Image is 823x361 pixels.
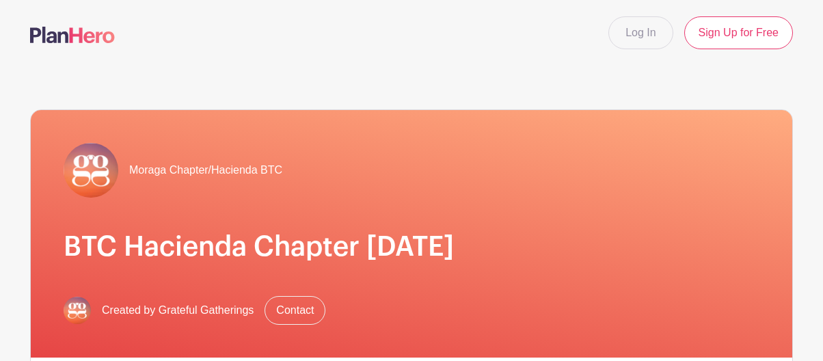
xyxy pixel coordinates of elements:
img: gg-logo-planhero-final.png [64,143,118,198]
span: Moraga Chapter/Hacienda BTC [129,162,282,178]
h1: BTC Hacienda Chapter [DATE] [64,230,759,263]
span: Created by Grateful Gatherings [102,302,254,319]
img: gg-logo-planhero-final.png [64,297,91,324]
img: logo-507f7623f17ff9eddc593b1ce0a138ce2505c220e1c5a4e2b4648c50719b7d32.svg [30,27,115,43]
a: Log In [608,16,673,49]
a: Sign Up for Free [684,16,793,49]
a: Contact [265,296,325,325]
